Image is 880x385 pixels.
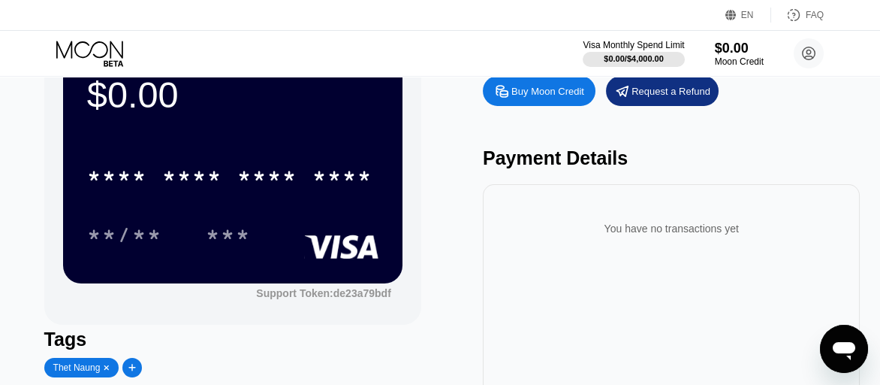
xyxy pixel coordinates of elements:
[583,40,684,50] div: Visa Monthly Spend Limit
[604,54,664,63] div: $0.00 / $4,000.00
[725,8,771,23] div: EN
[715,41,764,56] div: $0.00
[820,325,868,373] iframe: Button to launch messaging window
[715,41,764,67] div: $0.00Moon Credit
[483,147,860,169] div: Payment Details
[256,287,390,299] div: Support Token:de23a79bdf
[606,76,719,106] div: Request a Refund
[511,85,584,98] div: Buy Moon Credit
[806,10,824,20] div: FAQ
[87,74,378,116] div: $0.00
[583,40,684,67] div: Visa Monthly Spend Limit$0.00/$4,000.00
[495,208,848,250] div: You have no transactions yet
[53,362,101,373] div: Thet Naung
[256,287,390,299] div: Support Token: de23a79bdf
[44,329,421,350] div: Tags
[741,10,754,20] div: EN
[715,56,764,67] div: Moon Credit
[483,76,595,106] div: Buy Moon Credit
[631,85,710,98] div: Request a Refund
[771,8,824,23] div: FAQ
